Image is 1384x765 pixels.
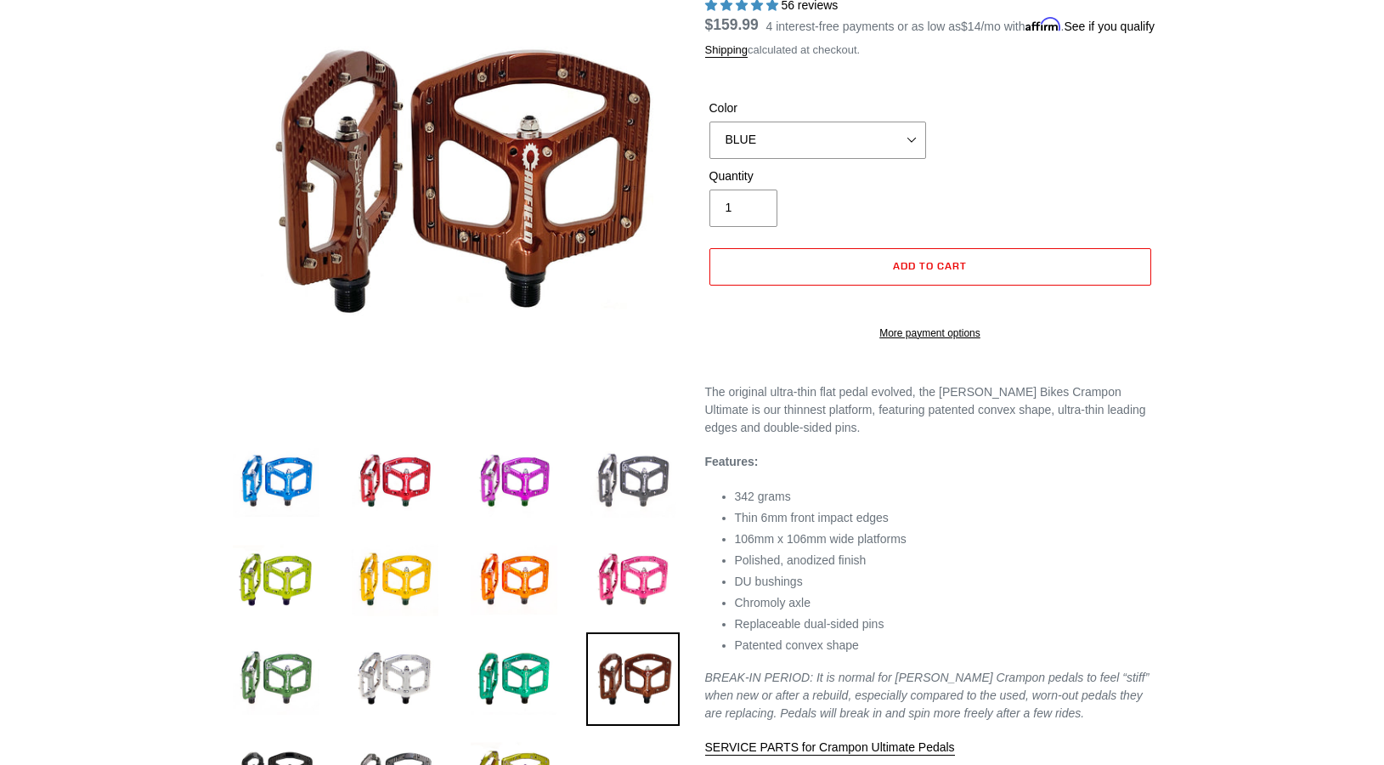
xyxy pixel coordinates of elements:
[705,740,955,756] a: SERVICE PARTS for Crampon Ultimate Pedals
[709,248,1151,286] button: Add to cart
[705,42,1155,59] div: calculated at checkout.
[348,632,442,726] img: Load image into Gallery viewer, Crampon Ultimate Pedals
[229,534,323,627] img: Load image into Gallery viewer, Crampon Ultimate Pedals
[709,326,1151,341] a: More payment options
[467,435,561,529] img: Load image into Gallery viewer, Crampon Ultimate Pedals
[348,435,442,529] img: Load image into Gallery viewer, Crampon Ultimate Pedals
[709,99,926,117] label: Color
[705,455,759,468] strong: Features:
[735,638,859,652] span: Patented convex shape
[348,534,442,627] img: Load image into Gallery viewer, Crampon Ultimate Pedals
[1064,20,1155,33] a: See if you qualify - Learn more about Affirm Financing (opens in modal)
[709,167,926,185] label: Quantity
[586,534,680,627] img: Load image into Gallery viewer, Crampon Ultimate Pedals
[705,43,748,58] a: Shipping
[735,615,1155,633] li: Replaceable dual-sided pins
[586,632,680,726] img: Load image into Gallery viewer, Crampon Ultimate Pedals
[735,488,1155,506] li: 342 grams
[735,509,1155,527] li: Thin 6mm front impact edges
[467,632,561,726] img: Load image into Gallery viewer, Crampon Ultimate Pedals
[735,573,1155,591] li: DU bushings
[229,435,323,529] img: Load image into Gallery viewer, Crampon Ultimate Pedals
[705,671,1150,720] em: BREAK-IN PERIOD: It is normal for [PERSON_NAME] Crampon pedals to feel “stiff” when new or after ...
[735,552,1155,569] li: Polished, anodized finish
[1025,17,1061,31] span: Affirm
[735,594,1155,612] li: Chromoly axle
[961,20,980,33] span: $14
[467,534,561,627] img: Load image into Gallery viewer, Crampon Ultimate Pedals
[735,530,1155,548] li: 106mm x 106mm wide platforms
[705,16,759,33] span: $159.99
[766,14,1155,36] p: 4 interest-free payments or as low as /mo with .
[705,740,955,754] span: SERVICE PARTS for Crampon Ultimate Pedals
[705,383,1155,437] p: The original ultra-thin flat pedal evolved, the [PERSON_NAME] Bikes Crampon Ultimate is our thinn...
[586,435,680,529] img: Load image into Gallery viewer, Crampon Ultimate Pedals
[893,259,967,272] span: Add to cart
[229,632,323,726] img: Load image into Gallery viewer, Crampon Ultimate Pedals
